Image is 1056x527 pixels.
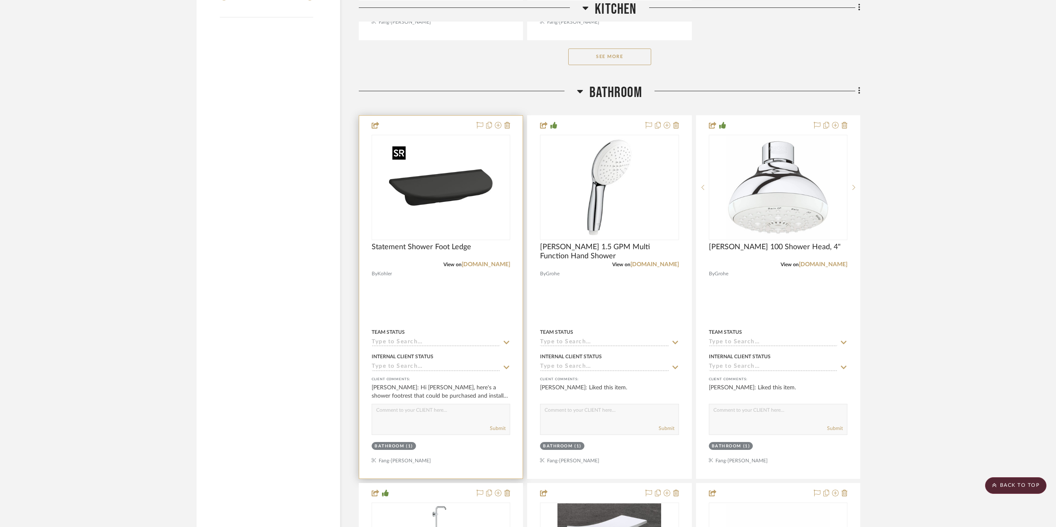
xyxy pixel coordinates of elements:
[726,136,830,239] img: Tempesta 100 Shower Head, 4"
[709,243,841,252] span: [PERSON_NAME] 100 Shower Head, 4"
[372,135,510,240] div: 0
[709,384,847,400] div: [PERSON_NAME]: Liked this item.
[709,328,742,336] div: Team Status
[557,136,661,239] img: Tempesta 1.5 GPM Multi Function Hand Shower
[540,270,546,278] span: By
[589,84,642,102] span: Bathroom
[743,443,750,449] div: (1)
[462,262,510,267] a: [DOMAIN_NAME]
[712,443,741,449] div: Bathroom
[372,243,471,252] span: Statement Shower Foot Ledge
[375,443,404,449] div: Bathroom
[709,353,771,360] div: Internal Client Status
[540,353,602,360] div: Internal Client Status
[540,363,669,371] input: Type to Search…
[709,339,837,347] input: Type to Search…
[406,443,413,449] div: (1)
[372,339,500,347] input: Type to Search…
[546,270,560,278] span: Grohe
[389,136,493,239] img: Statement Shower Foot Ledge
[709,270,715,278] span: By
[568,49,651,65] button: See More
[985,477,1046,494] scroll-to-top-button: BACK TO TOP
[372,328,405,336] div: Team Status
[574,443,582,449] div: (1)
[490,425,506,432] button: Submit
[543,443,572,449] div: Bathroom
[540,243,679,261] span: [PERSON_NAME] 1.5 GPM Multi Function Hand Shower
[781,262,799,267] span: View on
[540,339,669,347] input: Type to Search…
[659,425,674,432] button: Submit
[630,262,679,267] a: [DOMAIN_NAME]
[372,353,433,360] div: Internal Client Status
[540,328,573,336] div: Team Status
[715,270,728,278] span: Grohe
[443,262,462,267] span: View on
[827,425,843,432] button: Submit
[709,363,837,371] input: Type to Search…
[612,262,630,267] span: View on
[372,384,510,400] div: [PERSON_NAME]: Hi [PERSON_NAME], here's a shower footrest that could be purchased and installed b...
[372,270,377,278] span: By
[377,270,392,278] span: Kohler
[372,363,500,371] input: Type to Search…
[540,384,679,400] div: [PERSON_NAME]: Liked this item.
[799,262,847,267] a: [DOMAIN_NAME]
